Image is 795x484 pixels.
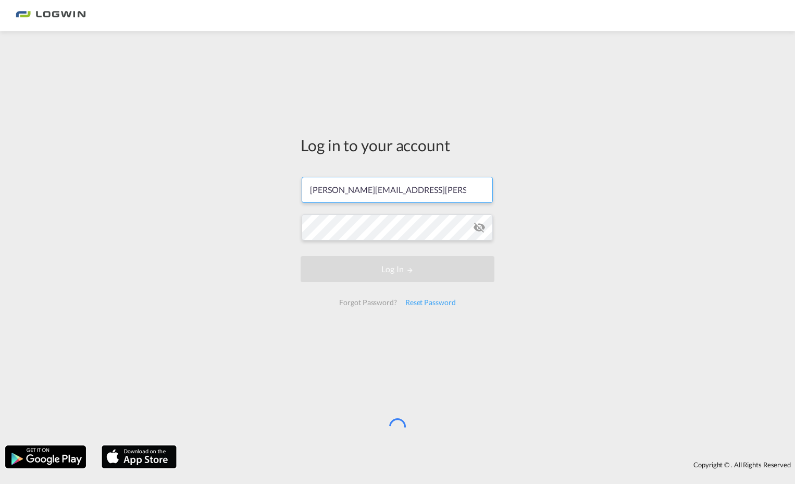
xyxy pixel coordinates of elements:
[301,134,494,156] div: Log in to your account
[4,444,87,469] img: google.png
[182,456,795,474] div: Copyright © . All Rights Reserved
[401,293,460,312] div: Reset Password
[473,221,486,234] md-icon: icon-eye-off
[301,256,494,282] button: LOGIN
[302,177,493,203] input: Enter email/phone number
[335,293,401,312] div: Forgot Password?
[16,4,86,28] img: bc73a0e0d8c111efacd525e4c8ad7d32.png
[101,444,178,469] img: apple.png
